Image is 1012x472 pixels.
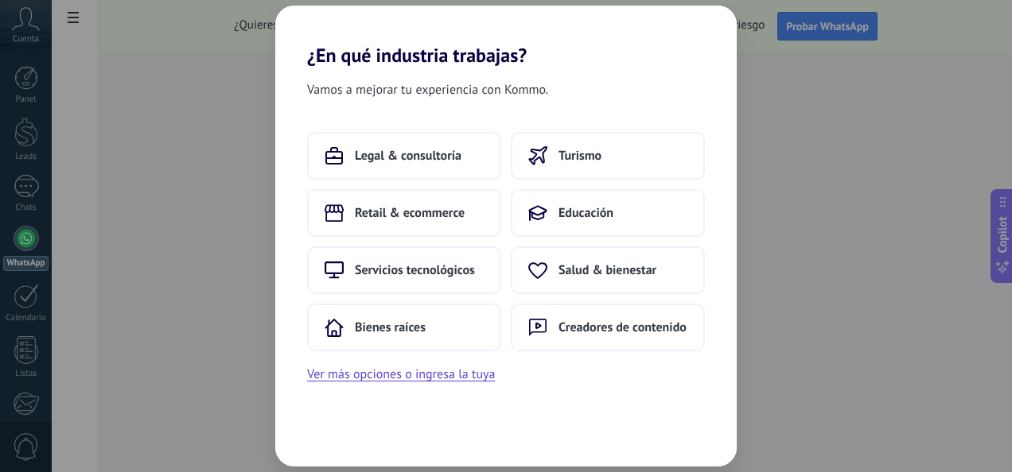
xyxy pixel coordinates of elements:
span: Educación [559,205,613,221]
button: Salud & bienestar [511,246,705,294]
button: Bienes raíces [307,304,501,351]
button: Creadores de contenido [511,304,705,351]
span: Vamos a mejorar tu experiencia con Kommo. [307,79,548,100]
span: Salud & bienestar [559,262,656,278]
button: Educación [511,189,705,237]
h2: ¿En qué industria trabajas? [275,6,737,67]
span: Servicios tecnológicos [355,262,475,278]
span: Creadores de contenido [559,319,687,335]
span: Turismo [559,148,601,164]
button: Servicios tecnológicos [307,246,501,294]
span: Legal & consultoría [355,148,461,164]
button: Retail & ecommerce [307,189,501,237]
span: Retail & ecommerce [355,205,465,221]
button: Legal & consultoría [307,132,501,180]
button: Ver más opciones o ingresa la tuya [307,364,495,385]
span: Bienes raíces [355,319,426,335]
button: Turismo [511,132,705,180]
